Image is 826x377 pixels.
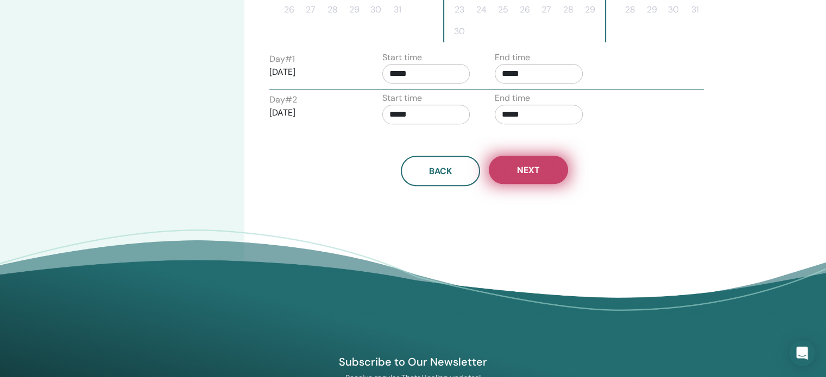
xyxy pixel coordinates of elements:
[382,92,422,105] label: Start time
[401,156,480,186] button: Back
[517,164,540,176] span: Next
[269,93,297,106] label: Day # 2
[269,106,357,119] p: [DATE]
[789,340,815,366] div: Open Intercom Messenger
[269,53,295,66] label: Day # 1
[288,355,539,369] h4: Subscribe to Our Newsletter
[269,66,357,79] p: [DATE]
[449,21,470,42] button: 30
[495,92,530,105] label: End time
[429,165,452,177] span: Back
[382,51,422,64] label: Start time
[495,51,530,64] label: End time
[489,156,568,184] button: Next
